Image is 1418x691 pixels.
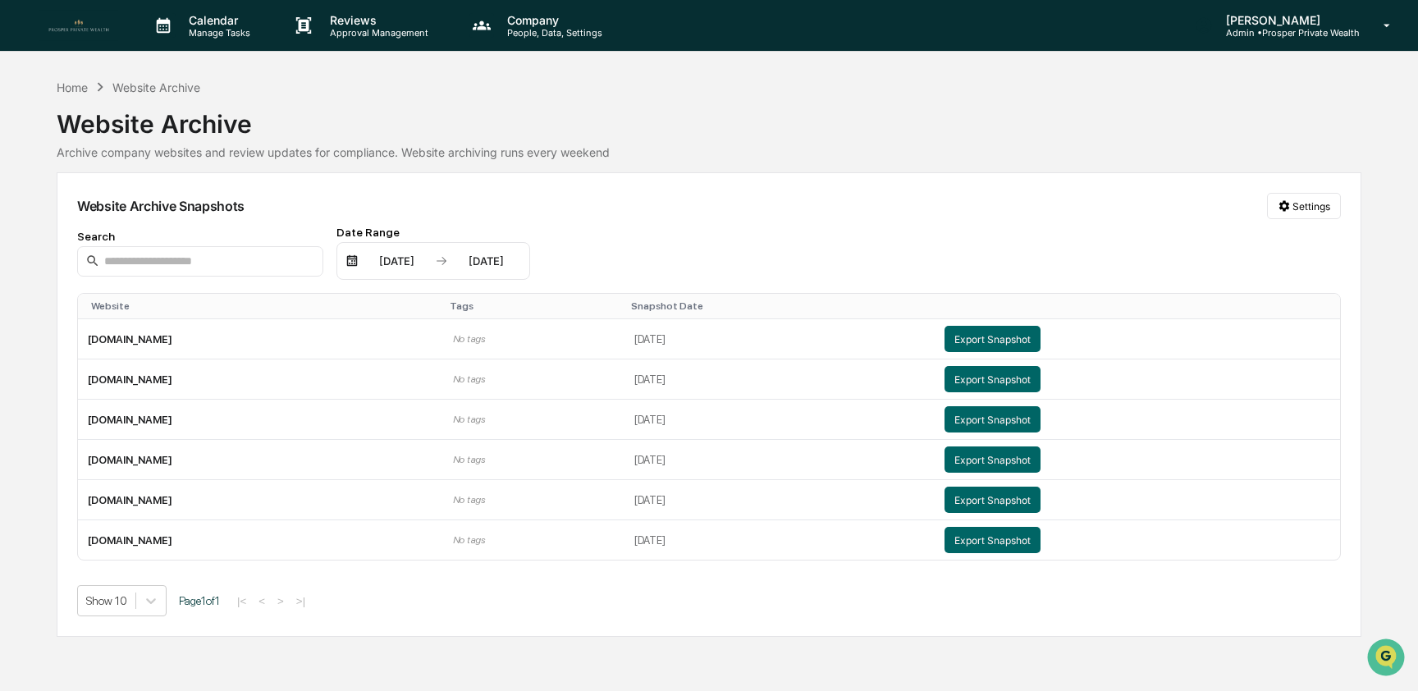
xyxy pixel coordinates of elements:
[624,480,935,520] td: [DATE]
[57,145,1361,159] div: Archive company websites and review updates for compliance. Website archiving runs every weekend
[336,226,530,239] div: Date Range
[91,300,437,312] div: Toggle SortBy
[39,10,118,41] img: logo
[78,480,443,520] td: [DOMAIN_NAME]
[945,326,1041,352] button: Export Snapshot
[77,230,323,243] div: Search
[116,277,199,291] a: Powered byPylon
[624,400,935,440] td: [DATE]
[317,13,437,27] p: Reviews
[451,254,521,268] div: [DATE]
[450,300,618,312] div: Toggle SortBy
[1213,27,1360,39] p: Admin • Prosper Private Wealth
[119,208,132,222] div: 🗄️
[435,254,448,268] img: arrow right
[494,27,611,39] p: People, Data, Settings
[232,593,251,607] button: |<
[453,494,485,506] span: No tags
[179,594,220,607] span: Page 1 of 1
[1267,193,1341,219] button: Settings
[624,359,935,400] td: [DATE]
[1365,637,1410,681] iframe: Open customer support
[945,487,1041,513] button: Export Snapshot
[345,254,359,268] img: calendar
[453,333,485,345] span: No tags
[78,400,443,440] td: [DOMAIN_NAME]
[494,13,611,27] p: Company
[279,130,299,150] button: Start new chat
[78,359,443,400] td: [DOMAIN_NAME]
[57,96,1361,139] div: Website Archive
[272,593,289,607] button: >
[16,126,46,155] img: 1746055101610-c473b297-6a78-478c-a979-82029cc54cd1
[10,200,112,230] a: 🖐️Preclearance
[112,200,210,230] a: 🗄️Attestations
[624,440,935,480] td: [DATE]
[317,27,437,39] p: Approval Management
[453,414,485,425] span: No tags
[176,27,258,39] p: Manage Tasks
[453,373,485,385] span: No tags
[112,80,200,94] div: Website Archive
[945,366,1041,392] button: Export Snapshot
[1213,13,1360,27] p: [PERSON_NAME]
[78,319,443,359] td: [DOMAIN_NAME]
[16,34,299,61] p: How can we help?
[945,446,1041,473] button: Export Snapshot
[631,300,928,312] div: Toggle SortBy
[56,126,269,142] div: Start new chat
[176,13,258,27] p: Calendar
[624,319,935,359] td: [DATE]
[135,207,204,223] span: Attestations
[945,406,1041,432] button: Export Snapshot
[291,593,310,607] button: >|
[16,208,30,222] div: 🖐️
[57,80,88,94] div: Home
[254,593,270,607] button: <
[948,300,1333,312] div: Toggle SortBy
[77,198,245,214] div: Website Archive Snapshots
[33,207,106,223] span: Preclearance
[33,238,103,254] span: Data Lookup
[163,278,199,291] span: Pylon
[78,440,443,480] td: [DOMAIN_NAME]
[453,534,485,546] span: No tags
[78,520,443,560] td: [DOMAIN_NAME]
[16,240,30,253] div: 🔎
[56,142,208,155] div: We're available if you need us!
[10,231,110,261] a: 🔎Data Lookup
[945,527,1041,553] button: Export Snapshot
[362,254,432,268] div: [DATE]
[453,454,485,465] span: No tags
[624,520,935,560] td: [DATE]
